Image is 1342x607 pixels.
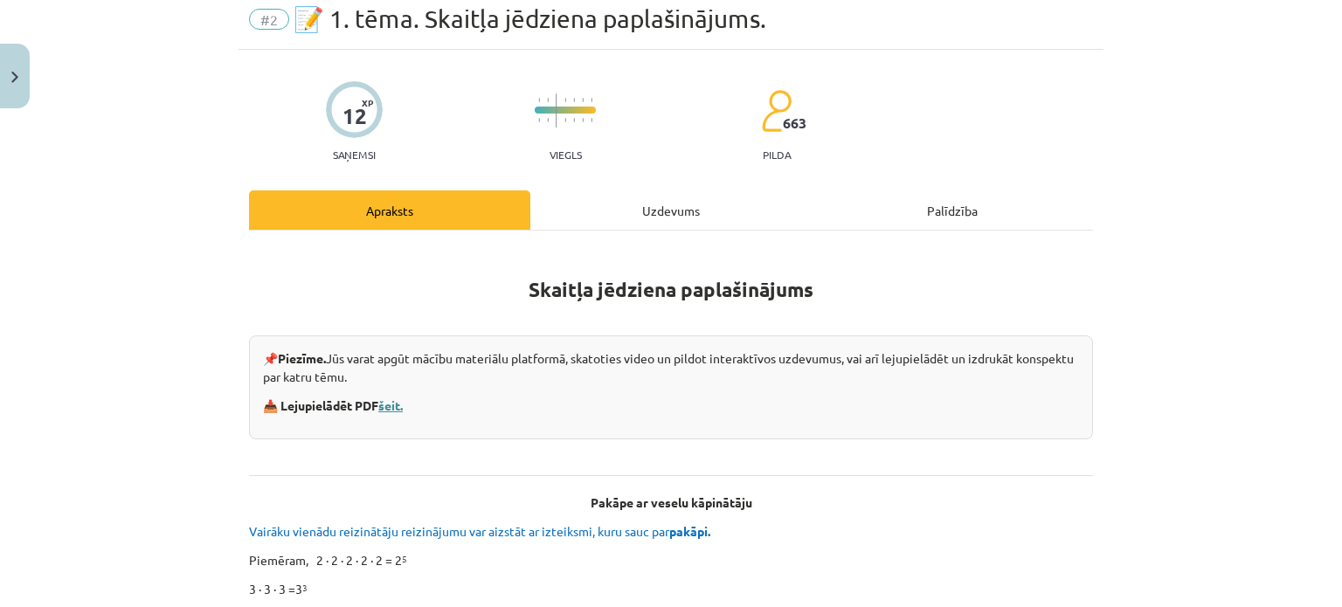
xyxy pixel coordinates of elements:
[263,397,405,413] strong: 📥 Lejupielādēt PDF
[669,523,710,539] b: pakāpi.
[538,118,540,122] img: icon-short-line-57e1e144782c952c97e751825c79c345078a6d821885a25fce030b3d8c18986b.svg
[11,72,18,83] img: icon-close-lesson-0947bae3869378f0d4975bcd49f059093ad1ed9edebbc8119c70593378902aed.svg
[547,98,549,102] img: icon-short-line-57e1e144782c952c97e751825c79c345078a6d821885a25fce030b3d8c18986b.svg
[249,190,530,230] div: Apraksts
[556,93,557,128] img: icon-long-line-d9ea69661e0d244f92f715978eff75569469978d946b2353a9bb055b3ed8787d.svg
[278,350,326,366] strong: Piezīme.
[573,98,575,102] img: icon-short-line-57e1e144782c952c97e751825c79c345078a6d821885a25fce030b3d8c18986b.svg
[530,190,812,230] div: Uzdevums
[761,89,792,133] img: students-c634bb4e5e11cddfef0936a35e636f08e4e9abd3cc4e673bd6f9a4125e45ecb1.svg
[362,98,373,107] span: XP
[783,115,806,131] span: 663
[326,148,383,161] p: Saņemsi
[342,104,367,128] div: 12
[573,118,575,122] img: icon-short-line-57e1e144782c952c97e751825c79c345078a6d821885a25fce030b3d8c18986b.svg
[249,580,1093,598] p: 3 ∙ 3 ∙ 3 =3
[812,190,1093,230] div: Palīdzība
[582,118,584,122] img: icon-short-line-57e1e144782c952c97e751825c79c345078a6d821885a25fce030b3d8c18986b.svg
[763,148,791,161] p: pilda
[564,118,566,122] img: icon-short-line-57e1e144782c952c97e751825c79c345078a6d821885a25fce030b3d8c18986b.svg
[249,523,713,539] span: Vairāku vienādu reizinātāju reizinājumu var aizstāt ar izteiksmi, kuru sauc par
[249,9,289,30] span: #2
[582,98,584,102] img: icon-short-line-57e1e144782c952c97e751825c79c345078a6d821885a25fce030b3d8c18986b.svg
[294,4,766,33] span: 📝 1. tēma. Skaitļa jēdziena paplašinājums.
[378,397,403,413] a: šeit.
[538,98,540,102] img: icon-short-line-57e1e144782c952c97e751825c79c345078a6d821885a25fce030b3d8c18986b.svg
[591,494,752,510] b: Pakāpe ar veselu kāpinātāju
[263,349,1079,386] p: 📌 Jūs varat apgūt mācību materiālu platformā, skatoties video un pildot interaktīvos uzdevumus, v...
[591,98,592,102] img: icon-short-line-57e1e144782c952c97e751825c79c345078a6d821885a25fce030b3d8c18986b.svg
[402,552,407,565] sup: 5
[529,277,813,302] strong: Skaitļa jēdziena paplašinājums
[591,118,592,122] img: icon-short-line-57e1e144782c952c97e751825c79c345078a6d821885a25fce030b3d8c18986b.svg
[547,118,549,122] img: icon-short-line-57e1e144782c952c97e751825c79c345078a6d821885a25fce030b3d8c18986b.svg
[249,551,1093,569] p: Piemēram, 2 ∙ 2 ∙ 2 ∙ 2 ∙ 2 = 2
[302,581,308,594] sup: 3
[564,98,566,102] img: icon-short-line-57e1e144782c952c97e751825c79c345078a6d821885a25fce030b3d8c18986b.svg
[550,148,582,161] p: Viegls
